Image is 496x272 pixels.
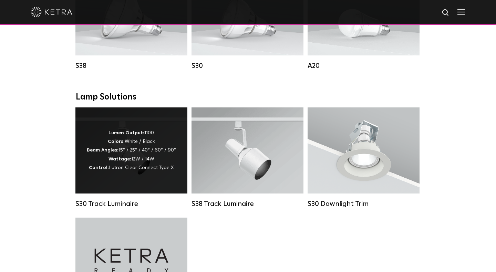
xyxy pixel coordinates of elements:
div: S38 Track Luminaire [192,200,303,208]
strong: Colors: [108,139,125,144]
div: A20 [308,62,420,70]
a: S30 Track Luminaire Lumen Output:1100Colors:White / BlackBeam Angles:15° / 25° / 40° / 60° / 90°W... [75,107,187,207]
span: Lutron Clear Connect Type X [109,165,174,170]
a: S38 Track Luminaire Lumen Output:1100Colors:White / BlackBeam Angles:10° / 25° / 40° / 60°Wattage... [192,107,303,207]
a: S30 Downlight Trim S30 Downlight Trim [308,107,420,207]
strong: Lumen Output: [108,130,144,135]
strong: Control: [89,165,109,170]
strong: Wattage: [108,157,131,161]
div: 1100 White / Black 15° / 25° / 40° / 60° / 90° 12W / 14W [87,129,176,172]
img: ketra-logo-2019-white [31,7,72,17]
div: S38 [75,62,187,70]
strong: Beam Angles: [87,148,118,153]
div: S30 [192,62,303,70]
img: Hamburger%20Nav.svg [457,9,465,15]
div: S30 Downlight Trim [308,200,420,208]
img: search icon [442,9,450,17]
div: Lamp Solutions [76,92,420,102]
div: S30 Track Luminaire [75,200,187,208]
